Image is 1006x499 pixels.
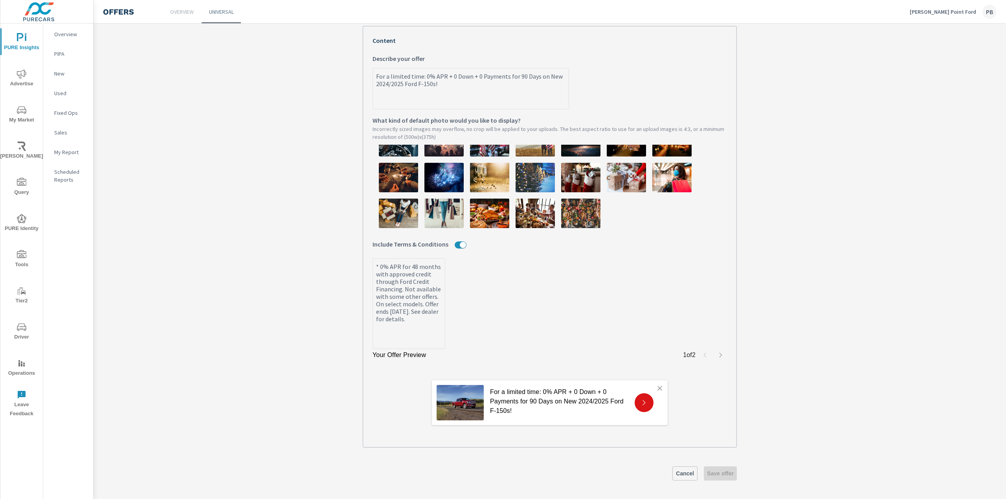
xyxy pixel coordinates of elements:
[470,199,509,228] img: description
[683,350,696,360] p: 1 of 2
[3,250,40,269] span: Tools
[54,109,87,117] p: Fixed Ops
[3,69,40,88] span: Advertise
[209,8,234,16] p: Universal
[470,163,509,192] img: description
[373,54,425,63] span: Describe your offer
[43,28,93,40] div: Overview
[652,163,692,192] img: description
[54,129,87,136] p: Sales
[170,8,194,16] p: Overview
[3,286,40,306] span: Tier2
[54,30,87,38] p: Overview
[54,168,87,184] p: Scheduled Reports
[54,50,87,58] p: PIPA
[561,199,600,228] img: description
[373,36,727,45] p: Content
[43,48,93,60] div: PIPA
[910,8,976,15] p: [PERSON_NAME] Point Ford
[490,387,628,416] p: For a limited time: 0% APR + 0 Down + 0 Payments for 90 Days on New 2024/2025 Ford F-150s!
[437,385,484,420] img: Ford F-150
[516,199,555,228] img: description
[3,142,40,161] span: [PERSON_NAME]
[424,163,464,192] img: description
[54,89,87,97] p: Used
[607,163,646,192] img: description
[373,350,426,360] p: Your Offer Preview
[3,214,40,233] span: PURE Identity
[424,199,464,228] img: description
[373,125,727,141] p: Incorrectly sized images may overflow, no crop will be applied to your uploads. The best aspect r...
[3,178,40,197] span: Query
[561,163,600,192] img: description
[460,241,466,249] button: Include Terms & Conditions
[3,105,40,125] span: My Market
[43,146,93,158] div: My Report
[54,70,87,77] p: New
[379,163,418,192] img: description
[676,470,694,477] span: Cancel
[373,70,569,109] textarea: Describe your offer
[43,68,93,79] div: New
[3,390,40,418] span: Leave Feedback
[373,116,521,125] span: What kind of default photo would you like to display?
[43,166,93,186] div: Scheduled Reports
[982,5,997,19] div: PB
[3,33,40,52] span: PURE Insights
[3,359,40,378] span: Operations
[373,260,445,348] textarea: * 0% APR for 48 months with approved credit through Ford Credit Financing. Not available with som...
[379,199,418,228] img: description
[0,24,43,422] div: nav menu
[3,322,40,342] span: Driver
[43,87,93,99] div: Used
[43,127,93,138] div: Sales
[516,163,555,192] img: description
[373,239,448,249] span: Include Terms & Conditions
[43,107,93,119] div: Fixed Ops
[54,148,87,156] p: My Report
[103,7,134,17] h4: Offers
[672,466,698,481] a: Cancel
